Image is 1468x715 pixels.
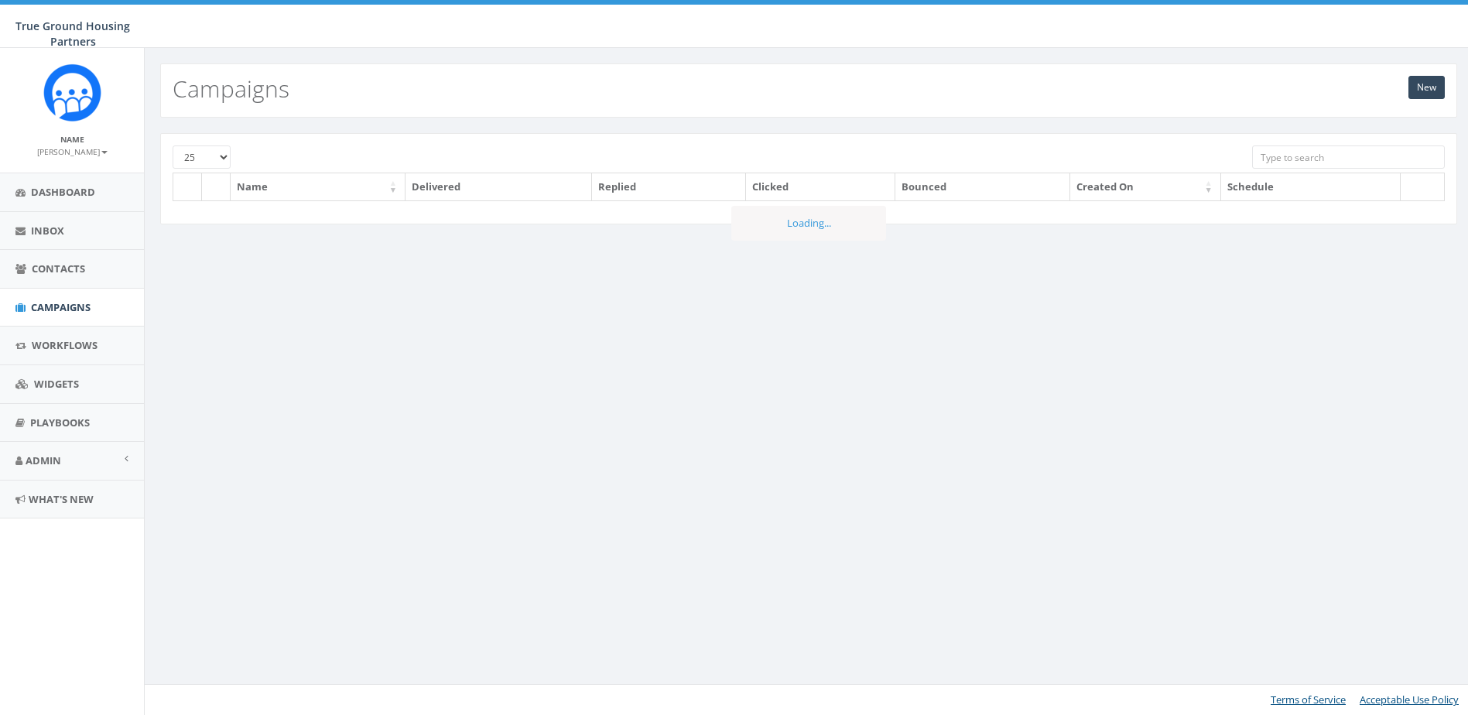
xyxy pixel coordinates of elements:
th: Created On [1070,173,1221,200]
span: Inbox [31,224,64,238]
span: Admin [26,453,61,467]
div: Loading... [731,206,886,241]
span: True Ground Housing Partners [15,19,130,49]
input: Type to search [1252,145,1445,169]
span: Dashboard [31,185,95,199]
h2: Campaigns [173,76,289,101]
th: Delivered [405,173,592,200]
span: Contacts [32,262,85,275]
span: Playbooks [30,416,90,429]
th: Replied [592,173,746,200]
th: Clicked [746,173,895,200]
a: [PERSON_NAME] [37,144,108,158]
img: Rally_Corp_Logo_1.png [43,63,101,121]
span: Campaigns [31,300,91,314]
a: Acceptable Use Policy [1360,693,1459,706]
a: Terms of Service [1271,693,1346,706]
th: Bounced [895,173,1070,200]
a: New [1408,76,1445,99]
th: Name [231,173,405,200]
th: Schedule [1221,173,1401,200]
small: [PERSON_NAME] [37,146,108,157]
span: Workflows [32,338,98,352]
small: Name [60,134,84,145]
span: What's New [29,492,94,506]
span: Widgets [34,377,79,391]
